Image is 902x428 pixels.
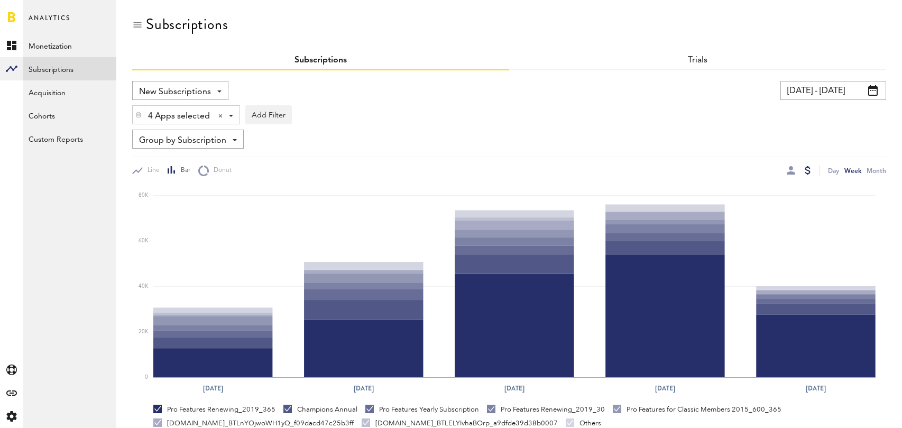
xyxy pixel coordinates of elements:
[209,166,232,175] span: Donut
[283,405,357,414] div: Champions Annual
[139,193,149,198] text: 80K
[153,405,275,414] div: Pro Features Renewing_2019_365
[566,418,601,428] div: Others
[146,16,228,33] div: Subscriptions
[29,12,70,34] span: Analytics
[133,106,144,124] div: Delete
[828,165,839,176] div: Day
[688,56,707,65] a: Trials
[218,114,223,118] div: Clear
[139,132,226,150] span: Group by Subscription
[655,384,675,393] text: [DATE]
[203,384,223,393] text: [DATE]
[365,405,479,414] div: Pro Features Yearly Subscription
[504,384,524,393] text: [DATE]
[806,384,826,393] text: [DATE]
[23,57,116,80] a: Subscriptions
[844,165,861,176] div: Week
[139,238,149,243] text: 60K
[23,104,116,127] a: Cohorts
[613,405,781,414] div: Pro Features for Classic Members 2015_600_365
[148,107,210,125] span: 4 Apps selected
[139,83,211,101] span: New Subscriptions
[143,166,160,175] span: Line
[487,405,605,414] div: Pro Features Renewing_2019_30
[245,105,292,124] button: Add Filter
[176,166,190,175] span: Bar
[153,418,354,428] div: [DOMAIN_NAME]_BTLnYOjwoWH1yQ_f09dacd47c25b3ff
[23,80,116,104] a: Acquisition
[362,418,558,428] div: [DOMAIN_NAME]_BTLELYIvhaBOrp_a9dfde39d38b0007
[139,284,149,289] text: 40K
[294,56,347,65] a: Subscriptions
[145,375,148,380] text: 0
[139,329,149,334] text: 20K
[135,111,142,119] img: trash_awesome_blue.svg
[23,34,116,57] a: Monetization
[23,127,116,150] a: Custom Reports
[354,384,374,393] text: [DATE]
[867,165,886,176] div: Month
